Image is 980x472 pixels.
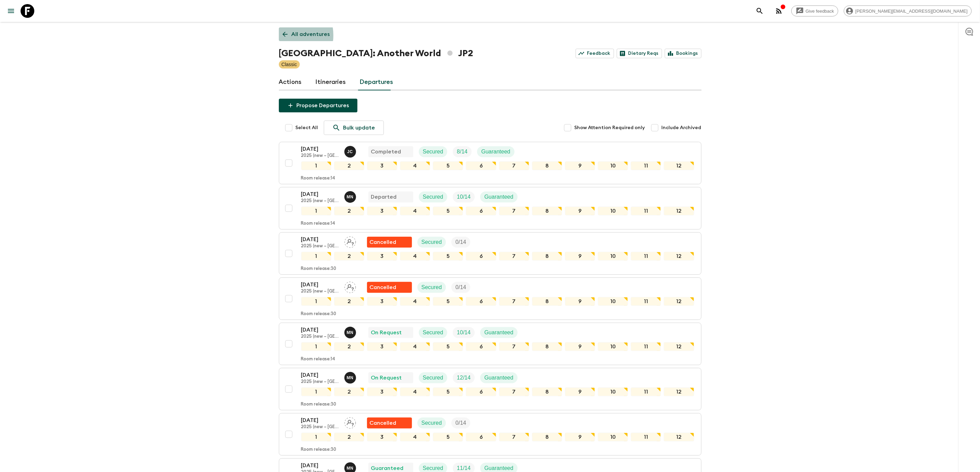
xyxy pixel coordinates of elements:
[664,433,694,442] div: 12
[433,342,463,351] div: 5
[565,207,595,215] div: 9
[279,142,701,184] button: [DATE]2025 (new – [GEOGRAPHIC_DATA])Juno ChoiCompletedSecuredTrip FillGuaranteed123456789101112Ro...
[844,5,972,16] div: [PERSON_NAME][EMAIL_ADDRESS][DOMAIN_NAME]
[422,419,442,427] p: Secured
[367,207,397,215] div: 3
[279,413,701,456] button: [DATE]2025 (new – [GEOGRAPHIC_DATA])Assign pack leaderFlash Pack cancellationSecuredTrip Fill1234...
[279,277,701,320] button: [DATE]2025 (new – [GEOGRAPHIC_DATA])Assign pack leaderFlash Pack cancellationSecuredTrip Fill1234...
[791,5,838,16] a: Give feedback
[598,252,628,261] div: 10
[296,124,318,131] span: Select All
[617,49,662,58] a: Dietary Reqs
[316,74,346,90] a: Itineraries
[422,238,442,246] p: Secured
[4,4,18,18] button: menu
[852,9,971,14] span: [PERSON_NAME][EMAIL_ADDRESS][DOMAIN_NAME]
[664,387,694,396] div: 12
[631,161,661,170] div: 11
[532,342,562,351] div: 8
[371,148,401,156] p: Completed
[457,374,471,382] p: 12 / 14
[344,238,356,244] span: Assign pack leader
[279,47,473,60] h1: [GEOGRAPHIC_DATA]: Another World JP2
[466,252,496,261] div: 6
[453,146,472,157] div: Trip Fill
[301,334,339,339] p: 2025 (new – [GEOGRAPHIC_DATA])
[301,153,339,159] p: 2025 (new – [GEOGRAPHIC_DATA])
[334,207,364,215] div: 2
[802,9,838,14] span: Give feedback
[301,221,335,226] p: Room release: 14
[360,74,393,90] a: Departures
[466,433,496,442] div: 6
[664,161,694,170] div: 12
[371,193,397,201] p: Departed
[344,327,357,338] button: MN
[453,327,475,338] div: Trip Fill
[451,282,470,293] div: Trip Fill
[456,283,466,291] p: 0 / 14
[484,193,513,201] p: Guaranteed
[598,387,628,396] div: 10
[301,416,339,424] p: [DATE]
[301,371,339,379] p: [DATE]
[279,187,701,229] button: [DATE]2025 (new – [GEOGRAPHIC_DATA])Maho NagaredaDepartedSecuredTrip FillGuaranteed12345678910111...
[484,328,513,337] p: Guaranteed
[301,424,339,430] p: 2025 (new – [GEOGRAPHIC_DATA])
[466,342,496,351] div: 6
[419,327,448,338] div: Secured
[367,342,397,351] div: 3
[334,342,364,351] div: 2
[301,252,331,261] div: 1
[453,372,475,383] div: Trip Fill
[433,161,463,170] div: 5
[631,387,661,396] div: 11
[334,387,364,396] div: 2
[423,328,444,337] p: Secured
[532,433,562,442] div: 8
[301,289,339,294] p: 2025 (new – [GEOGRAPHIC_DATA])
[344,464,357,470] span: Maho Nagareda
[301,235,339,244] p: [DATE]
[301,311,336,317] p: Room release: 30
[334,252,364,261] div: 2
[419,146,448,157] div: Secured
[565,387,595,396] div: 9
[466,297,496,306] div: 6
[301,145,339,153] p: [DATE]
[367,161,397,170] div: 3
[451,418,470,428] div: Trip Fill
[279,74,302,90] a: Actions
[367,418,412,428] div: Flash Pack cancellation
[367,297,397,306] div: 3
[324,121,384,135] a: Bulk update
[400,161,430,170] div: 4
[499,161,529,170] div: 7
[301,190,339,198] p: [DATE]
[417,237,446,248] div: Secured
[279,99,357,112] button: Propose Departures
[576,49,614,58] a: Feedback
[631,297,661,306] div: 11
[423,148,444,156] p: Secured
[347,465,354,471] p: M N
[301,207,331,215] div: 1
[631,433,661,442] div: 11
[370,238,397,246] p: Cancelled
[664,297,694,306] div: 12
[334,433,364,442] div: 2
[344,374,357,380] span: Maho Nagareda
[422,283,442,291] p: Secured
[423,193,444,201] p: Secured
[344,148,357,153] span: Juno Choi
[367,387,397,396] div: 3
[532,252,562,261] div: 8
[370,419,397,427] p: Cancelled
[457,148,468,156] p: 8 / 14
[301,326,339,334] p: [DATE]
[370,283,397,291] p: Cancelled
[631,207,661,215] div: 11
[598,433,628,442] div: 10
[344,193,357,199] span: Maho Nagareda
[301,198,339,204] p: 2025 (new – [GEOGRAPHIC_DATA])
